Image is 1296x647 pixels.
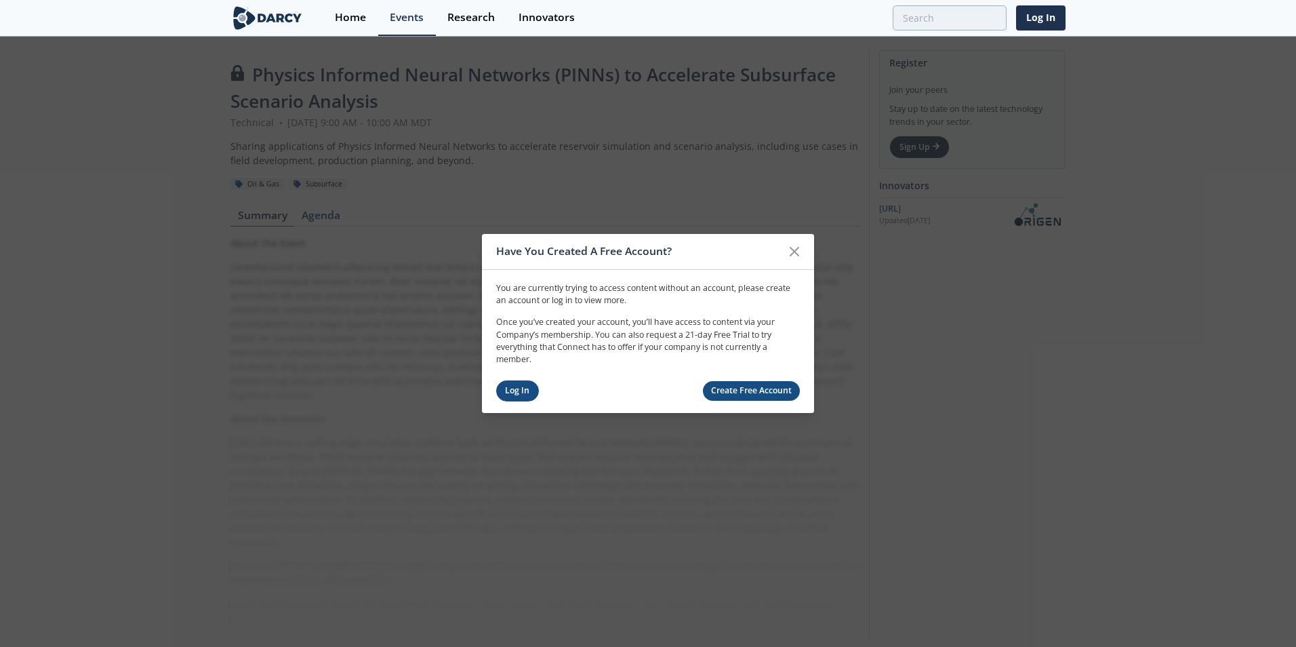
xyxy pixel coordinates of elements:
[496,281,800,307] p: You are currently trying to access content without an account, please create an account or log in...
[335,12,366,23] div: Home
[447,12,495,23] div: Research
[390,12,424,23] div: Events
[496,380,539,401] a: Log In
[496,239,782,264] div: Have You Created A Free Account?
[496,316,800,366] p: Once you’ve created your account, you’ll have access to content via your Company’s membership. Yo...
[230,6,304,30] img: logo-wide.svg
[703,381,801,401] a: Create Free Account
[893,5,1007,31] input: Advanced Search
[519,12,575,23] div: Innovators
[1016,5,1066,31] a: Log In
